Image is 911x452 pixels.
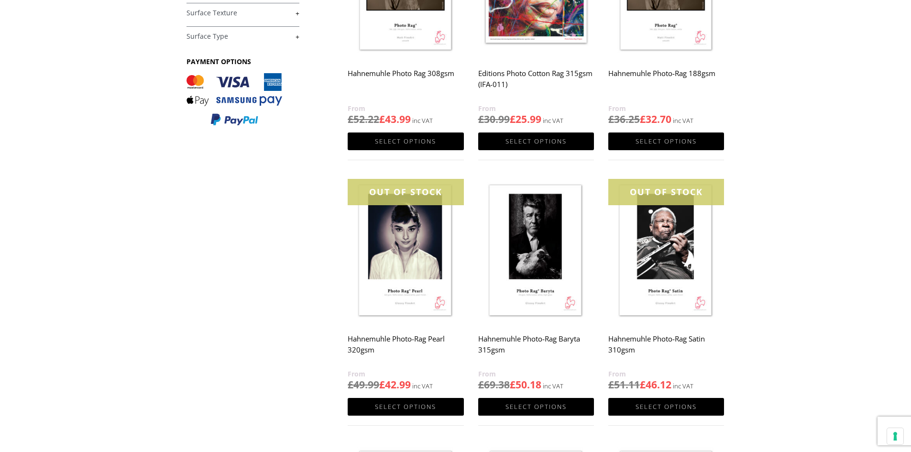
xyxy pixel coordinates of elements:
a: + [187,32,299,41]
span: £ [608,112,614,126]
img: Hahnemuhle Photo-Rag Satin 310gsm [608,179,724,324]
a: Select options for “Editions Photo Cotton Rag 315gsm (IFA-011)” [478,132,594,150]
div: OUT OF STOCK [348,179,463,205]
span: £ [640,112,646,126]
bdi: 51.11 [608,378,640,391]
h2: Hahnemuhle Photo-Rag 188gsm [608,65,724,103]
a: Select options for “Hahnemuhle Photo-Rag 188gsm” [608,132,724,150]
bdi: 50.18 [510,378,541,391]
bdi: 36.25 [608,112,640,126]
a: Hahnemuhle Photo-Rag Baryta 315gsm £69.38£50.18 [478,179,594,392]
img: Hahnemuhle Photo-Rag Baryta 315gsm [478,179,594,324]
bdi: 43.99 [379,112,411,126]
span: £ [608,378,614,391]
bdi: 30.99 [478,112,510,126]
a: + [187,9,299,18]
img: Hahnemuhle Photo-Rag Pearl 320gsm [348,179,463,324]
button: Your consent preferences for tracking technologies [887,428,903,444]
bdi: 25.99 [510,112,541,126]
a: Select options for “Hahnemuhle Photo-Rag Pearl 320gsm” [348,398,463,416]
span: £ [379,112,385,126]
h4: Surface Texture [187,3,299,22]
bdi: 32.70 [640,112,671,126]
span: £ [510,112,516,126]
bdi: 52.22 [348,112,379,126]
a: Select options for “Hahnemuhle Photo-Rag Satin 310gsm” [608,398,724,416]
bdi: 42.99 [379,378,411,391]
div: OUT OF STOCK [608,179,724,205]
span: £ [478,378,484,391]
h2: Hahnemuhle Photo-Rag Pearl 320gsm [348,330,463,368]
h2: Editions Photo Cotton Rag 315gsm (IFA-011) [478,65,594,103]
span: £ [348,112,353,126]
h2: Hahnemuhle Photo Rag 308gsm [348,65,463,103]
span: £ [510,378,516,391]
h4: Surface Type [187,26,299,45]
bdi: 49.99 [348,378,379,391]
a: Select options for “Hahnemuhle Photo-Rag Baryta 315gsm” [478,398,594,416]
span: £ [478,112,484,126]
span: £ [640,378,646,391]
h2: Hahnemuhle Photo-Rag Satin 310gsm [608,330,724,368]
span: £ [379,378,385,391]
bdi: 69.38 [478,378,510,391]
img: PAYMENT OPTIONS [187,73,282,126]
span: £ [348,378,353,391]
bdi: 46.12 [640,378,671,391]
a: Select options for “Hahnemuhle Photo Rag 308gsm” [348,132,463,150]
h2: Hahnemuhle Photo-Rag Baryta 315gsm [478,330,594,368]
a: OUT OF STOCK Hahnemuhle Photo-Rag Pearl 320gsm £49.99£42.99 [348,179,463,392]
a: OUT OF STOCK Hahnemuhle Photo-Rag Satin 310gsm £51.11£46.12 [608,179,724,392]
h3: PAYMENT OPTIONS [187,57,299,66]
